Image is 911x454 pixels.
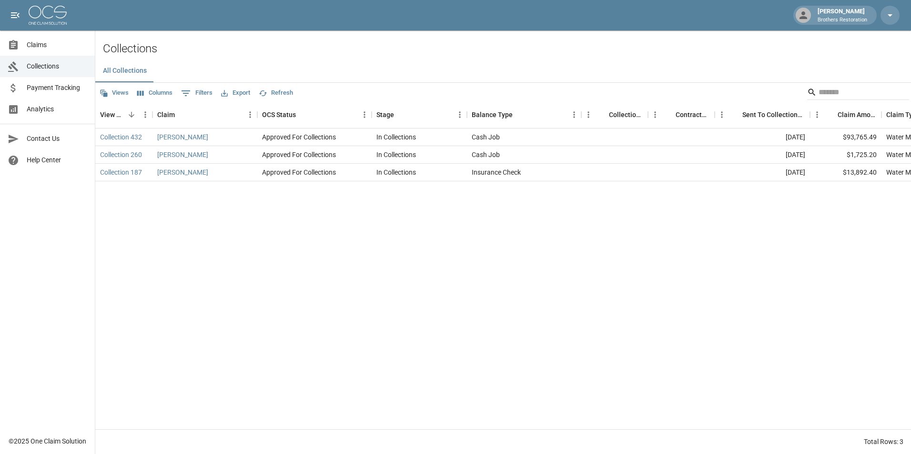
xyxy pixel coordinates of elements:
[609,101,643,128] div: Collections Fee
[729,108,742,121] button: Sort
[125,108,138,121] button: Sort
[95,59,911,82] div: dynamic tabs
[262,168,336,177] div: Approved For Collections
[95,59,154,82] button: All Collections
[27,83,87,93] span: Payment Tracking
[376,168,416,177] div: In Collections
[472,101,513,128] div: Balance Type
[567,108,581,122] button: Menu
[814,7,871,24] div: [PERSON_NAME]
[472,168,521,177] div: Insurance Check
[810,128,881,146] div: $93,765.49
[810,101,881,128] div: Claim Amount
[219,86,253,100] button: Export
[157,168,208,177] a: [PERSON_NAME]
[807,85,909,102] div: Search
[262,101,296,128] div: OCS Status
[179,86,215,101] button: Show filters
[838,101,877,128] div: Claim Amount
[138,108,152,122] button: Menu
[100,132,142,142] a: Collection 432
[648,101,715,128] div: Contractor Amount
[513,108,526,121] button: Sort
[715,108,729,122] button: Menu
[864,437,903,446] div: Total Rows: 3
[676,101,710,128] div: Contractor Amount
[157,132,208,142] a: [PERSON_NAME]
[662,108,676,121] button: Sort
[372,101,467,128] div: Stage
[175,108,188,121] button: Sort
[394,108,407,121] button: Sort
[27,134,87,144] span: Contact Us
[357,108,372,122] button: Menu
[596,108,609,121] button: Sort
[27,104,87,114] span: Analytics
[256,86,295,100] button: Refresh
[818,16,867,24] p: Brothers Restoration
[296,108,309,121] button: Sort
[29,6,67,25] img: ocs-logo-white-transparent.png
[467,101,581,128] div: Balance Type
[27,155,87,165] span: Help Center
[103,42,911,56] h2: Collections
[243,108,257,122] button: Menu
[376,132,416,142] div: In Collections
[648,108,662,122] button: Menu
[810,146,881,164] div: $1,725.20
[152,101,257,128] div: Claim
[581,108,596,122] button: Menu
[95,101,152,128] div: View Collection
[715,146,810,164] div: [DATE]
[97,86,131,100] button: Views
[157,150,208,159] a: [PERSON_NAME]
[810,164,881,181] div: $13,892.40
[581,101,648,128] div: Collections Fee
[27,40,87,50] span: Claims
[742,101,805,128] div: Sent To Collections Date
[453,108,467,122] button: Menu
[6,6,25,25] button: open drawer
[472,150,500,159] div: Cash Job
[262,132,336,142] div: Approved For Collections
[27,61,87,71] span: Collections
[262,150,336,159] div: Approved For Collections
[824,108,838,121] button: Sort
[472,132,500,142] div: Cash Job
[257,101,372,128] div: OCS Status
[715,128,810,146] div: [DATE]
[376,101,394,128] div: Stage
[376,150,416,159] div: In Collections
[810,108,824,122] button: Menu
[715,164,810,181] div: [DATE]
[100,101,125,128] div: View Collection
[100,150,142,159] a: Collection 260
[100,168,142,177] a: Collection 187
[9,436,86,446] div: © 2025 One Claim Solution
[715,101,810,128] div: Sent To Collections Date
[157,101,175,128] div: Claim
[135,86,175,100] button: Select columns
